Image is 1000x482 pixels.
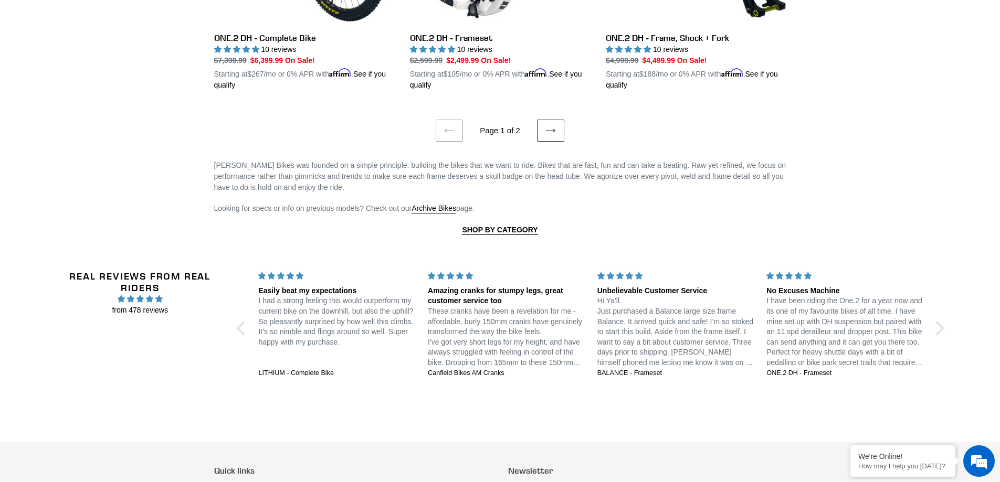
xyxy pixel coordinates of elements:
p: Newsletter [508,466,786,476]
a: LITHIUM - Complete Bike [258,369,415,378]
div: Navigation go back [12,58,27,73]
p: I have been riding the One.2 for a year now and its one of my favourite bikes of all time. I have... [766,296,923,368]
h2: Real Reviews from Real Riders [50,271,230,293]
div: 5 stars [597,271,754,282]
a: SHOP BY CATEGORY [462,226,538,235]
textarea: Type your message and hit 'Enter' [5,286,200,323]
span: We're online! [61,132,145,238]
div: No Excuses Machine [766,286,923,296]
div: 5 stars [766,271,923,282]
div: Minimize live chat window [172,5,197,30]
div: Unbelievable Customer Service [597,286,754,296]
div: 5 stars [258,271,415,282]
p: [PERSON_NAME] Bikes was founded on a simple principle: building the bikes that we want to ride. B... [214,160,786,193]
p: How may I help you today? [858,462,948,470]
p: These cranks have been a revelation for me - affordable, burly 150mm cranks have genuinely transf... [428,306,585,368]
p: I had a strong feeling this would outperform my current bike on the downhill, but also the uphill... [258,296,415,347]
span: from 478 reviews [50,305,230,316]
p: Hi Ya’ll. Just purchased a Balance large size frame Balance. It arrived quick and safe! I’m so st... [597,296,754,368]
a: Canfield Bikes AM Cranks [428,369,585,378]
span: Looking for specs or info on previous models? Check out our page. [214,204,475,213]
a: BALANCE - Frameset [597,369,754,378]
div: Easily beat my expectations [258,286,415,296]
div: Amazing cranks for stumpy legs, great customer service too [428,286,585,306]
div: Chat with us now [70,59,192,72]
a: Archive Bikes [412,204,456,213]
li: Page 1 of 2 [466,125,535,137]
strong: SHOP BY CATEGORY [462,226,538,234]
a: ONE.2 DH - Frameset [766,369,923,378]
div: We're Online! [858,452,948,460]
img: d_696896380_company_1647369064580_696896380 [34,52,60,79]
span: 4.96 stars [50,293,230,305]
div: 5 stars [428,271,585,282]
p: Quick links [214,466,492,476]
